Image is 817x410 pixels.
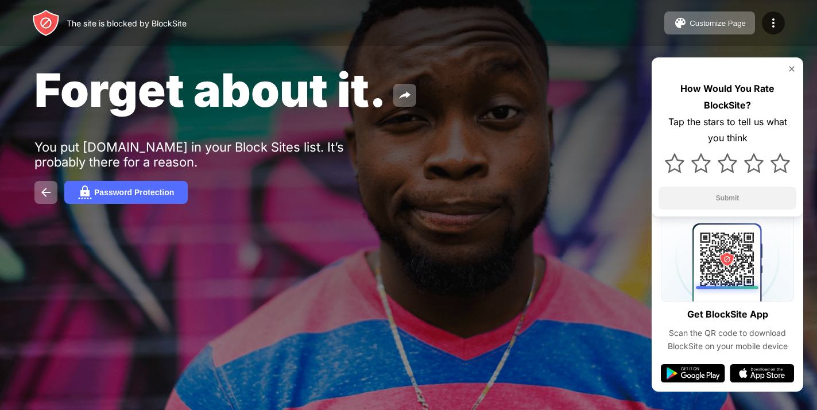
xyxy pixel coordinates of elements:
div: You put [DOMAIN_NAME] in your Block Sites list. It’s probably there for a reason. [34,140,389,169]
button: Submit [659,187,796,210]
div: How Would You Rate BlockSite? [659,80,796,114]
div: Scan the QR code to download BlockSite on your mobile device [661,327,794,353]
img: header-logo.svg [32,9,60,37]
img: back.svg [39,185,53,199]
div: Password Protection [94,188,174,197]
button: Customize Page [664,11,755,34]
img: password.svg [78,185,92,199]
button: Password Protection [64,181,188,204]
img: star.svg [718,153,737,173]
img: pallet.svg [673,16,687,30]
img: star.svg [665,153,684,173]
div: Get BlockSite App [687,306,768,323]
div: Tap the stars to tell us what you think [659,114,796,147]
img: google-play.svg [661,364,725,382]
img: rate-us-close.svg [787,64,796,74]
img: app-store.svg [730,364,794,382]
img: menu-icon.svg [766,16,780,30]
img: star.svg [770,153,790,173]
span: Forget about it. [34,62,386,118]
div: Customize Page [690,19,746,28]
iframe: Banner [34,265,306,397]
img: star.svg [744,153,764,173]
img: star.svg [691,153,711,173]
div: The site is blocked by BlockSite [67,18,187,28]
img: share.svg [398,88,412,102]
